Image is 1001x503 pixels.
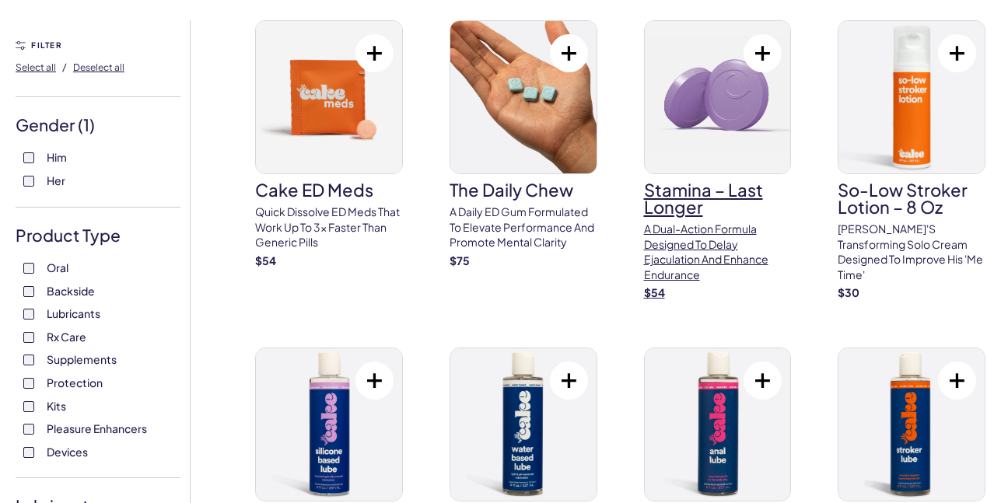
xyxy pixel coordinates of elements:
span: Protection [47,372,103,393]
h3: So-Low Stroker Lotion – 8 oz [838,181,985,215]
input: Pleasure Enhancers [23,424,34,435]
span: Devices [47,442,88,462]
span: Backside [47,281,95,301]
strong: $ 54 [644,285,665,299]
p: A dual-action formula designed to delay ejaculation and enhance endurance [644,222,792,282]
span: Her [47,170,65,190]
span: Deselect all [73,61,124,73]
strong: $ 30 [838,285,859,299]
a: Stamina – Last LongerStamina – Last LongerA dual-action formula designed to delay ejaculation and... [644,20,792,301]
img: Stroker Lube – 8 oz [838,348,985,501]
span: Pleasure Enhancers [47,418,147,438]
button: Deselect all [73,54,124,79]
input: Oral [23,263,34,274]
input: Him [23,152,34,163]
span: Oral [47,257,68,278]
a: The Daily ChewThe Daily ChewA Daily ED Gum Formulated To Elevate Performance And Promote Mental C... [450,20,597,268]
a: So-Low Stroker Lotion – 8 ozSo-Low Stroker Lotion – 8 oz[PERSON_NAME]'s transforming solo cream d... [838,20,985,301]
p: Quick dissolve ED Meds that work up to 3x faster than generic pills [255,204,403,250]
p: [PERSON_NAME]'s transforming solo cream designed to improve his 'me time' [838,222,985,282]
p: A Daily ED Gum Formulated To Elevate Performance And Promote Mental Clarity [450,204,597,250]
span: Lubricants [47,303,100,323]
img: Water-Based Lube – 8 oz [450,348,597,501]
img: Stamina – Last Longer [645,21,791,173]
img: So-Low Stroker Lotion – 8 oz [838,21,985,173]
img: The Daily Chew [450,21,597,173]
input: Protection [23,378,34,389]
strong: $ 75 [450,253,470,267]
span: Kits [47,396,66,416]
img: Silicone-Based Lube – 8 oz [256,348,402,501]
input: Supplements [23,355,34,365]
a: Cake ED MedsCake ED MedsQuick dissolve ED Meds that work up to 3x faster than generic pills$54 [255,20,403,268]
input: Backside [23,286,34,297]
input: Devices [23,447,34,458]
h3: Stamina – Last Longer [644,181,792,215]
img: Anal Lube – 8 oz [645,348,791,501]
span: Rx Care [47,327,86,347]
input: Her [23,176,34,187]
span: Select all [16,61,56,73]
strong: $ 54 [255,253,276,267]
input: Kits [23,401,34,412]
button: Select all [16,54,56,79]
span: Supplements [47,349,117,369]
h3: Cake ED Meds [255,181,403,198]
span: / [62,60,67,74]
span: Him [47,147,67,167]
input: Lubricants [23,309,34,320]
input: Rx Care [23,332,34,343]
img: Cake ED Meds [256,21,402,173]
h3: The Daily Chew [450,181,597,198]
